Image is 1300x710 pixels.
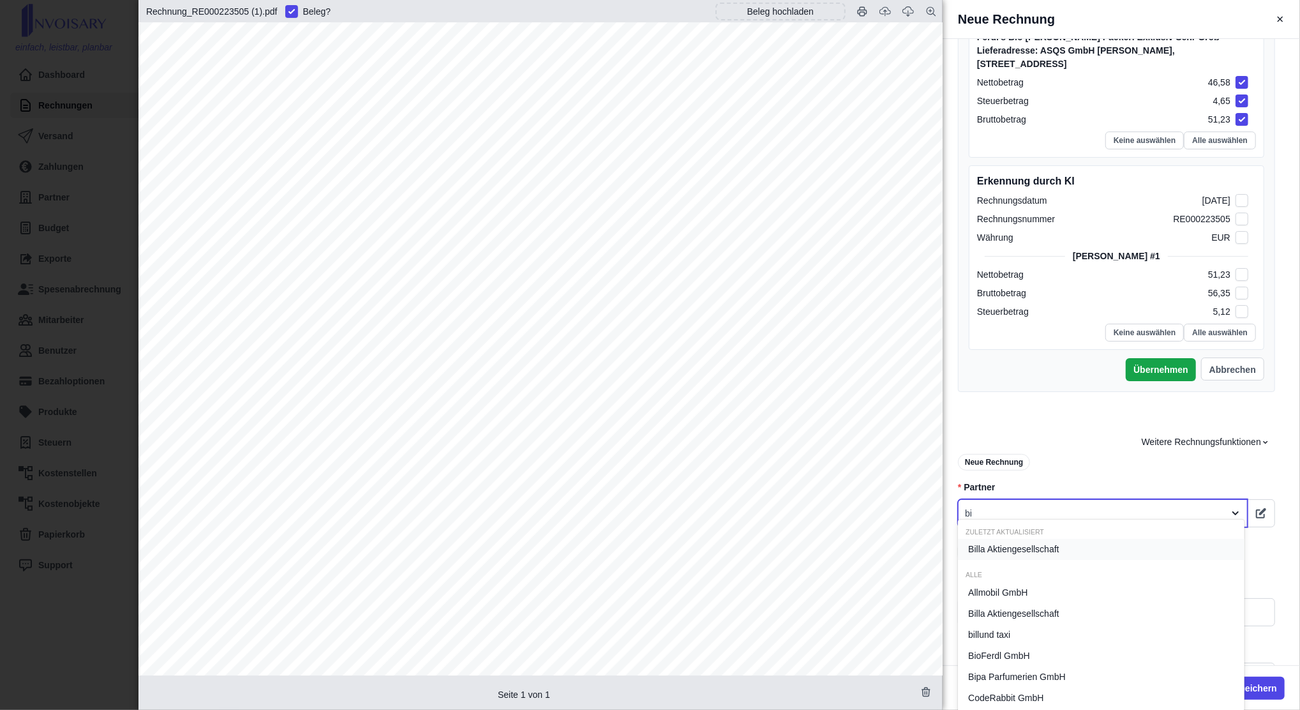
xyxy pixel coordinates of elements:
[865,425,900,437] span: € 5,12
[237,377,369,387] span: 1090 [GEOGRAPHIC_DATA]
[1213,94,1230,108] span: 4,65
[701,359,743,372] span: 10,00%
[237,344,560,357] span: Ferdl's Bio [PERSON_NAME] Packerl Exklusiv Sehr Groß
[958,10,1055,28] h4: Neue Rechnung
[977,113,1026,126] div: Bruttobetrag
[977,31,1256,71] div: Ferdl's Bio [PERSON_NAME] Packerl Exklusiv Sehr Groß Lieferadresse: ASQS GmbH [PERSON_NAME], [STR...
[202,359,216,372] span: 1x
[187,89,294,102] span: [PERSON_NAME]
[715,3,846,20] div: Beleg hochladen
[915,681,938,704] button: Beleg löschen
[958,481,1275,494] label: Partner
[577,321,628,333] span: (NETTO)
[816,321,867,333] span: (NETTO)
[1201,358,1264,381] button: Abbrechen
[968,607,1059,621] span: Billa Aktiengesellschaft
[977,268,1024,282] div: Nettobetrag
[1073,250,1160,263] span: [PERSON_NAME] #1
[303,5,331,19] span: Beleg ?
[196,312,221,325] span: ANZ
[1208,268,1230,282] span: 51,23
[310,364,562,374] span: ASQS GmbH [PERSON_NAME][STREET_ADDRESS],
[968,670,1066,684] span: Bipa Parfumerien GmbH
[968,649,1029,663] span: BioFerdl GmbH
[1173,213,1230,226] span: RE000223505
[1142,435,1270,449] span: Weitere Rechnungsfunktionen
[977,194,1047,208] div: Rechnungsdatum
[1126,358,1196,381] button: Übernehmen
[187,213,371,225] span: Rechnungs-Nr.: RE000223505
[977,287,1026,300] div: Bruttobetrag
[586,444,698,457] span: Rechnungssumme
[968,691,1043,705] span: CodeRabbit GmbH
[586,425,675,437] span: MwSt. (10,00%)
[1184,324,1256,342] button: Alle auswählen
[581,359,623,372] span: € 51,23
[1105,324,1184,342] button: Keine auswählen
[858,359,900,372] span: € 51,23
[187,120,378,133] span: 1090 [GEOGRAPHIC_DATA], AT
[701,312,742,325] span: MWST.
[146,5,278,19] div: Rechnung_RE000223505 (1).pdf
[977,305,1029,319] div: Steuerbetrag
[187,169,272,179] span: Abstellort: 2.Stock
[187,105,283,117] span: Wasagasse 6/10
[633,506,967,520] span: Viel Genuss mit [PERSON_NAME] Bioprodukten.
[1202,194,1230,208] span: [DATE]
[187,243,303,256] span: Lieferdatum: [DATE]
[1226,677,1285,700] button: Speichern
[977,174,1256,189] h6: Erkennung durch KI
[561,305,643,318] span: EINZELPREIS
[187,135,299,148] span: UID: ATU68100636
[285,5,298,18] input: Beleg?
[1208,113,1230,126] span: 51,23
[317,312,463,325] span: ARTIKELBEZEICHNUNG
[498,690,550,700] span: Seite 1 von 1
[1211,231,1230,245] span: EUR
[977,213,1055,226] div: Rechnungsnummer
[1105,132,1184,149] button: Keine auswählen
[977,231,1013,245] div: Währung
[977,94,1029,108] div: Steuerbetrag
[858,408,900,421] span: € 51,23
[187,228,336,241] span: Rechnungsdatum: [DATE]
[968,628,1010,642] span: billund taxi
[564,534,892,547] span: Zahlungsart: Kreditkarte – Bereits mit Kreditkarte beglichen
[977,76,1024,89] div: Nettobetrag
[968,586,1027,600] span: Allmobil GmbH
[237,364,307,374] span: Lieferadresse:
[958,570,1244,580] div: Alle
[858,444,900,457] span: € 56,35
[187,259,374,271] span: [PERSON_NAME]: K000012333
[958,527,1244,538] div: Zuletzt aktualisiert
[958,454,1030,471] div: Neue Rechnung
[187,74,264,87] span: ASQS GmbH
[1208,287,1230,300] span: 56,35
[1213,305,1230,319] span: 5,12
[1208,76,1230,89] span: 46,58
[586,408,722,421] span: Zwischensumme (Netto)
[795,305,886,318] span: GESAMTPREIS
[968,543,1059,556] span: Billa Aktiengesellschaft
[1184,132,1256,149] button: Alle auswählen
